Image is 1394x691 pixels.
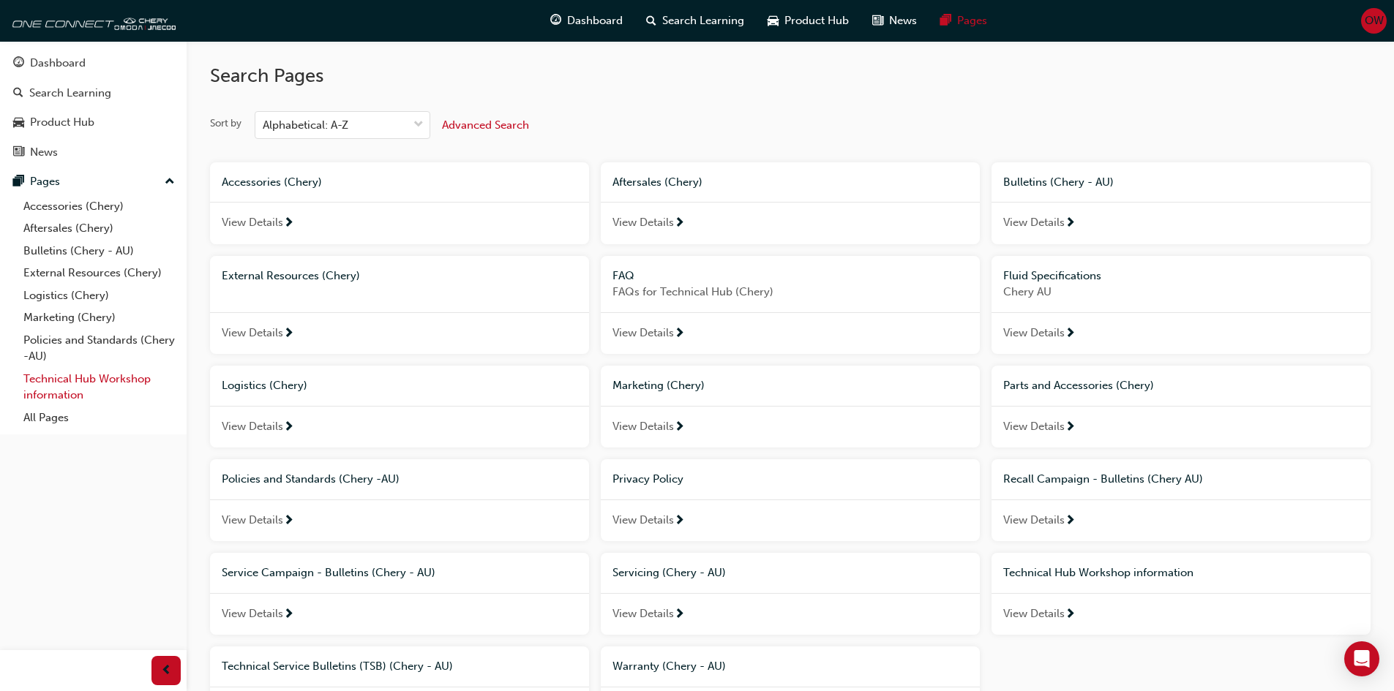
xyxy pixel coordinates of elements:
span: next-icon [1065,328,1076,341]
span: next-icon [1065,421,1076,434]
span: View Details [222,214,283,231]
a: Recall Campaign - Bulletins (Chery AU)View Details [992,459,1371,541]
span: View Details [1003,512,1065,529]
button: Pages [6,168,181,195]
button: Advanced Search [442,111,529,139]
span: View Details [612,214,674,231]
span: next-icon [674,608,685,622]
span: news-icon [13,146,24,159]
span: View Details [612,325,674,341]
span: Fluid Specifications [1003,269,1101,282]
span: guage-icon [550,12,561,30]
span: next-icon [1065,515,1076,528]
a: Parts and Accessories (Chery)View Details [992,366,1371,448]
div: Pages [30,173,60,190]
span: search-icon [13,87,23,100]
a: Policies and Standards (Chery -AU)View Details [210,459,589,541]
a: Fluid SpecificationsChery AUView Details [992,256,1371,355]
span: Service Campaign - Bulletins (Chery - AU) [222,566,435,579]
span: Servicing (Chery - AU) [612,566,726,579]
a: Search Learning [6,80,181,107]
span: Dashboard [567,12,623,29]
span: prev-icon [161,662,172,680]
span: pages-icon [940,12,951,30]
span: car-icon [13,116,24,129]
span: View Details [612,512,674,529]
span: Accessories (Chery) [222,175,322,189]
div: News [30,144,58,161]
span: Warranty (Chery - AU) [612,660,726,673]
a: Bulletins (Chery - AU) [18,240,181,263]
div: Product Hub [30,114,94,131]
a: Aftersales (Chery)View Details [601,162,980,244]
span: next-icon [283,217,294,230]
a: News [6,139,181,166]
a: Accessories (Chery)View Details [210,162,589,244]
a: Product Hub [6,109,181,136]
span: Marketing (Chery) [612,379,705,392]
span: up-icon [165,173,175,192]
a: All Pages [18,407,181,429]
img: oneconnect [7,6,176,35]
span: View Details [222,512,283,529]
span: next-icon [283,608,294,622]
span: Chery AU [1003,284,1359,301]
a: External Resources (Chery) [18,262,181,284]
button: DashboardSearch LearningProduct HubNews [6,47,181,168]
span: Advanced Search [442,118,529,132]
span: Logistics (Chery) [222,379,307,392]
button: OW [1361,8,1387,34]
div: Search Learning [29,85,111,102]
span: FAQ [612,269,634,282]
a: Policies and Standards (Chery -AU) [18,329,181,368]
span: View Details [1003,214,1065,231]
span: next-icon [1065,608,1076,622]
span: Aftersales (Chery) [612,175,702,189]
span: View Details [222,418,283,435]
div: Alphabetical: A-Z [263,117,348,134]
span: Parts and Accessories (Chery) [1003,379,1154,392]
span: Recall Campaign - Bulletins (Chery AU) [1003,472,1203,486]
span: next-icon [674,217,685,230]
a: Servicing (Chery - AU)View Details [601,553,980,635]
span: View Details [1003,605,1065,622]
span: Pages [957,12,987,29]
span: pages-icon [13,175,24,189]
span: guage-icon [13,57,24,70]
a: Dashboard [6,50,181,77]
span: down-icon [413,116,424,135]
span: View Details [222,605,283,622]
span: next-icon [674,515,685,528]
span: next-icon [283,328,294,341]
a: Technical Hub Workshop informationView Details [992,553,1371,635]
span: next-icon [283,515,294,528]
a: Privacy PolicyView Details [601,459,980,541]
span: next-icon [674,328,685,341]
span: Technical Service Bulletins (TSB) (Chery - AU) [222,660,453,673]
span: View Details [612,605,674,622]
span: Product Hub [784,12,849,29]
span: next-icon [1065,217,1076,230]
a: Marketing (Chery)View Details [601,366,980,448]
a: Bulletins (Chery - AU)View Details [992,162,1371,244]
span: News [889,12,917,29]
span: Policies and Standards (Chery -AU) [222,472,400,486]
span: car-icon [768,12,779,30]
span: View Details [1003,418,1065,435]
a: guage-iconDashboard [539,6,634,36]
span: search-icon [646,12,656,30]
span: Search Learning [662,12,744,29]
a: Marketing (Chery) [18,306,181,329]
span: next-icon [283,421,294,434]
span: View Details [222,325,283,341]
a: Service Campaign - Bulletins (Chery - AU)View Details [210,553,589,635]
h2: Search Pages [210,64,1371,88]
div: Dashboard [30,55,86,72]
a: search-iconSearch Learning [634,6,756,36]
span: Privacy Policy [612,472,683,486]
a: Accessories (Chery) [18,195,181,218]
a: pages-iconPages [929,6,999,36]
a: car-iconProduct Hub [756,6,861,36]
